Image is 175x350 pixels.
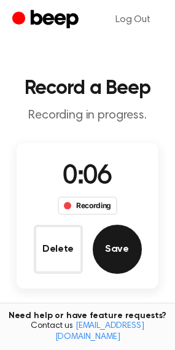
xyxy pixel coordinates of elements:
[63,164,112,190] span: 0:06
[55,322,144,341] a: [EMAIL_ADDRESS][DOMAIN_NAME]
[10,79,165,98] h1: Record a Beep
[7,321,168,343] span: Contact us
[34,225,83,274] button: Delete Audio Record
[93,225,142,274] button: Save Audio Record
[12,8,82,32] a: Beep
[58,196,117,215] div: Recording
[10,108,165,123] p: Recording in progress.
[103,5,163,34] a: Log Out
